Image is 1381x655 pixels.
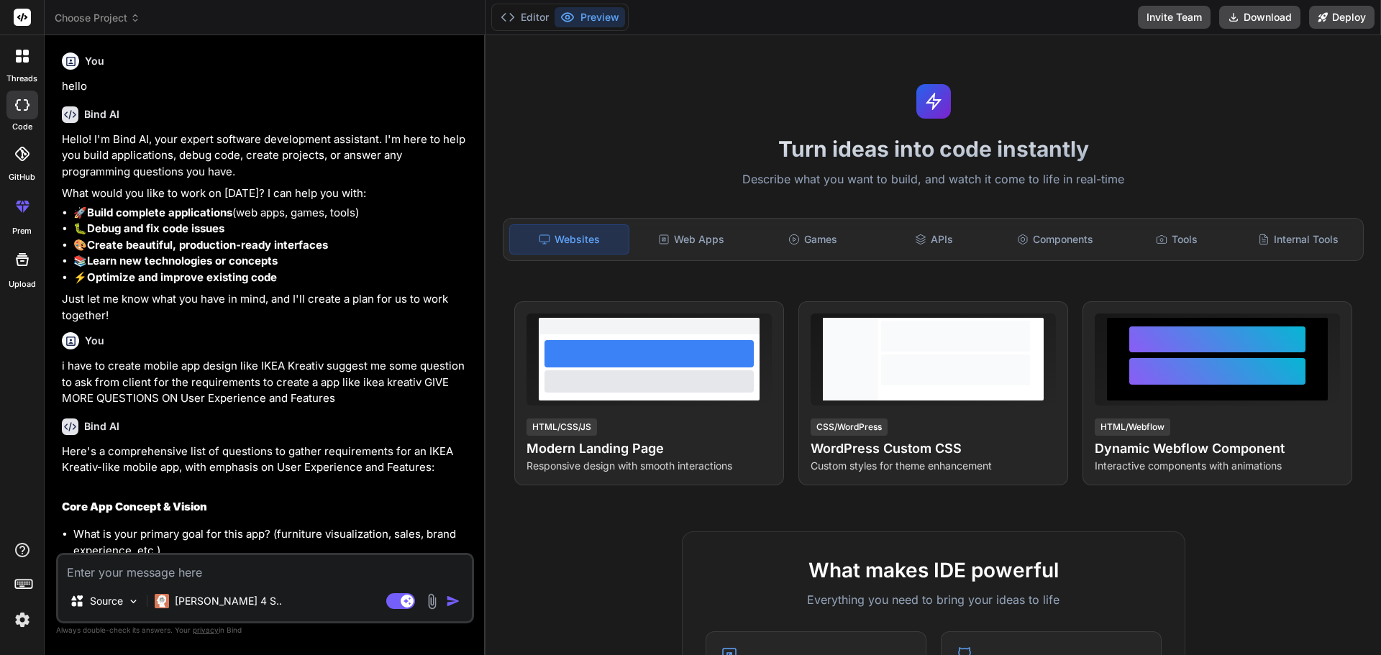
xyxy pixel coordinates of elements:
[706,555,1162,585] h2: What makes IDE powerful
[811,439,1056,459] h4: WordPress Custom CSS
[1219,6,1300,29] button: Download
[10,608,35,632] img: settings
[9,171,35,183] label: GitHub
[9,278,36,290] label: Upload
[127,595,140,608] img: Pick Models
[62,78,471,95] p: hello
[85,54,104,68] h6: You
[494,136,1372,162] h1: Turn ideas into code instantly
[555,7,625,27] button: Preview
[62,132,471,180] p: Hello! I'm Bind AI, your expert software development assistant. I'm here to help you build applic...
[73,270,471,286] li: ⚡
[996,224,1115,255] div: Components
[706,591,1162,608] p: Everything you need to bring your ideas to life
[87,206,232,219] strong: Build complete applications
[1138,6,1211,29] button: Invite Team
[527,439,772,459] h4: Modern Landing Page
[811,418,888,436] div: CSS/WordPress
[73,237,471,254] li: 🎨
[1118,224,1236,255] div: Tools
[87,270,277,284] strong: Optimize and improve existing code
[1095,439,1340,459] h4: Dynamic Webflow Component
[87,238,328,252] strong: Create beautiful, production-ready interfaces
[12,225,32,237] label: prem
[84,419,119,434] h6: Bind AI
[87,221,224,235] strong: Debug and fix code issues
[1239,224,1357,255] div: Internal Tools
[632,224,751,255] div: Web Apps
[527,459,772,473] p: Responsive design with smooth interactions
[6,73,37,85] label: threads
[73,526,471,559] li: What is your primary goal for this app? (furniture visualization, sales, brand experience, etc.)
[1095,459,1340,473] p: Interactive components with animations
[446,594,460,608] img: icon
[495,7,555,27] button: Editor
[85,334,104,348] h6: You
[87,254,278,267] strong: Learn new technologies or concepts
[875,224,993,255] div: APIs
[12,121,32,133] label: code
[90,594,123,608] p: Source
[62,500,207,513] strong: Core App Concept & Vision
[84,107,119,122] h6: Bind AI
[527,418,597,436] div: HTML/CSS/JS
[175,594,282,608] p: [PERSON_NAME] 4 S..
[811,459,1056,473] p: Custom styles for theme enhancement
[62,444,471,476] p: Here's a comprehensive list of questions to gather requirements for an IKEA Kreativ-like mobile a...
[55,11,140,25] span: Choose Project
[1095,418,1170,436] div: HTML/Webflow
[424,593,440,610] img: attachment
[62,291,471,324] p: Just let me know what you have in mind, and I'll create a plan for us to work together!
[73,253,471,270] li: 📚
[1309,6,1375,29] button: Deploy
[56,623,474,637] p: Always double-check its answers. Your in Bind
[155,594,169,608] img: Claude 4 Sonnet
[509,224,629,255] div: Websites
[62,185,471,202] p: What would you like to work on [DATE]? I can help you with:
[62,358,471,407] p: i have to create mobile app design like IKEA Kreativ suggest me some question to ask from client ...
[494,170,1372,189] p: Describe what you want to build, and watch it come to life in real-time
[754,224,872,255] div: Games
[73,221,471,237] li: 🐛
[193,626,219,634] span: privacy
[73,205,471,221] li: 🚀 (web apps, games, tools)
